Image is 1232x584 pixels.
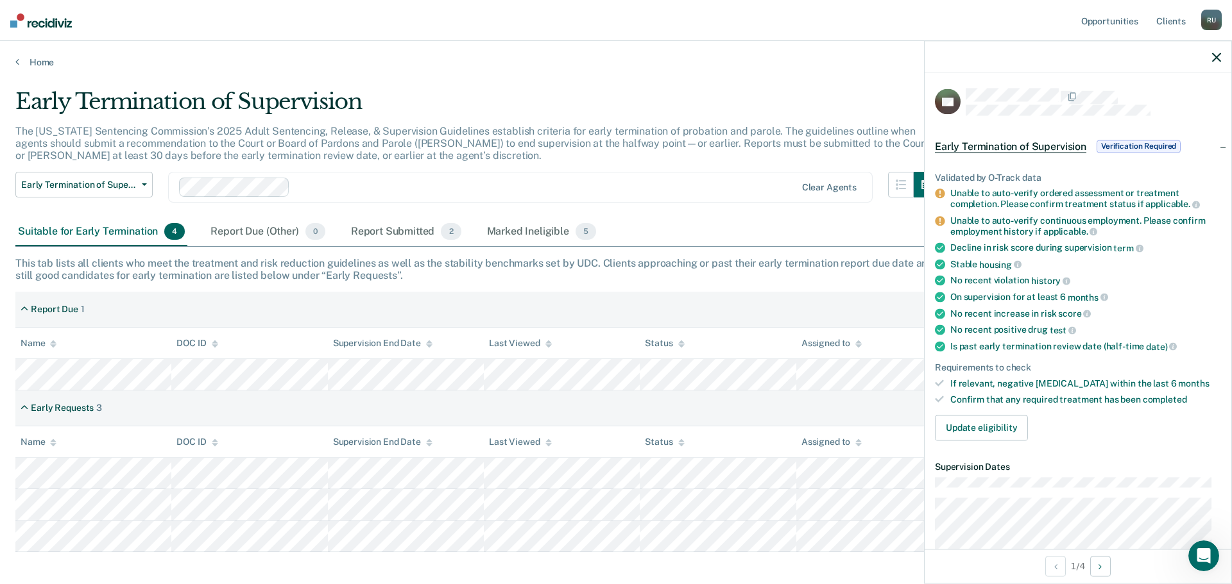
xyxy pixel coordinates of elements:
[15,88,939,125] div: Early Termination of Supervision
[645,437,684,447] div: Status
[1097,140,1181,153] span: Verification Required
[15,218,187,246] div: Suitable for Early Termination
[164,223,185,240] span: 4
[1143,394,1187,404] span: completed
[802,182,857,193] div: Clear agents
[1113,242,1143,253] span: term
[31,304,78,315] div: Report Due
[489,437,551,447] div: Last Viewed
[21,338,56,349] div: Name
[801,338,862,349] div: Assigned to
[801,437,862,447] div: Assigned to
[31,403,94,413] div: Early Requests
[950,324,1221,336] div: No recent positive drug
[950,188,1221,210] div: Unable to auto-verify ordered assessment or treatment completion. Please confirm treatment status...
[348,218,464,246] div: Report Submitted
[1045,556,1066,576] button: Previous Opportunity
[21,179,137,190] span: Early Termination of Supervision
[1068,292,1108,302] span: months
[1058,308,1091,319] span: score
[15,56,1217,68] a: Home
[935,461,1221,472] dt: Supervision Dates
[979,259,1022,269] span: housing
[950,258,1221,270] div: Stable
[1146,341,1177,351] span: date)
[925,549,1231,583] div: 1 / 4
[935,362,1221,373] div: Requirements to check
[576,223,596,240] span: 5
[935,140,1086,153] span: Early Termination of Supervision
[96,403,102,413] div: 3
[1201,10,1222,30] div: R U
[950,378,1221,389] div: If relevant, negative [MEDICAL_DATA] within the last 6
[21,437,56,447] div: Name
[950,308,1221,319] div: No recent increase in risk
[1090,556,1111,576] button: Next Opportunity
[10,13,72,28] img: Recidiviz
[950,215,1221,237] div: Unable to auto-verify continuous employment. Please confirm employment history if applicable.
[484,218,599,246] div: Marked Ineligible
[15,125,928,162] p: The [US_STATE] Sentencing Commission’s 2025 Adult Sentencing, Release, & Supervision Guidelines e...
[305,223,325,240] span: 0
[935,172,1221,183] div: Validated by O-Track data
[645,338,684,349] div: Status
[208,218,327,246] div: Report Due (Other)
[1178,378,1209,388] span: months
[176,338,218,349] div: DOC ID
[441,223,461,240] span: 2
[950,340,1221,352] div: Is past early termination review date (half-time
[925,126,1231,167] div: Early Termination of SupervisionVerification Required
[950,275,1221,287] div: No recent violation
[950,242,1221,254] div: Decline in risk score during supervision
[935,415,1028,440] button: Update eligibility
[950,394,1221,405] div: Confirm that any required treatment has been
[176,437,218,447] div: DOC ID
[333,437,432,447] div: Supervision End Date
[1050,324,1076,335] span: test
[81,304,85,315] div: 1
[489,338,551,349] div: Last Viewed
[333,338,432,349] div: Supervision End Date
[1031,276,1070,286] span: history
[1188,540,1219,571] iframe: Intercom live chat
[950,291,1221,303] div: On supervision for at least 6
[15,257,1217,281] div: This tab lists all clients who meet the treatment and risk reduction guidelines as well as the st...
